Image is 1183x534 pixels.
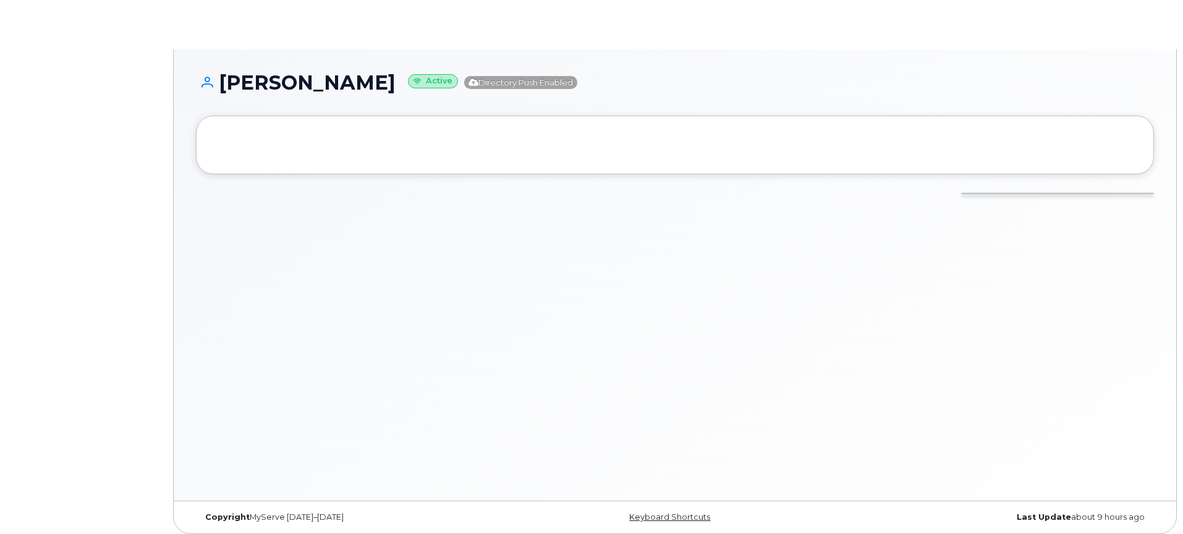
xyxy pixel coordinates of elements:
small: Active [408,74,458,88]
span: Directory Push Enabled [464,76,577,89]
strong: Last Update [1017,512,1071,522]
strong: Copyright [205,512,250,522]
a: Keyboard Shortcuts [629,512,710,522]
h1: [PERSON_NAME] [196,72,1154,93]
div: about 9 hours ago [834,512,1154,522]
div: MyServe [DATE]–[DATE] [196,512,515,522]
